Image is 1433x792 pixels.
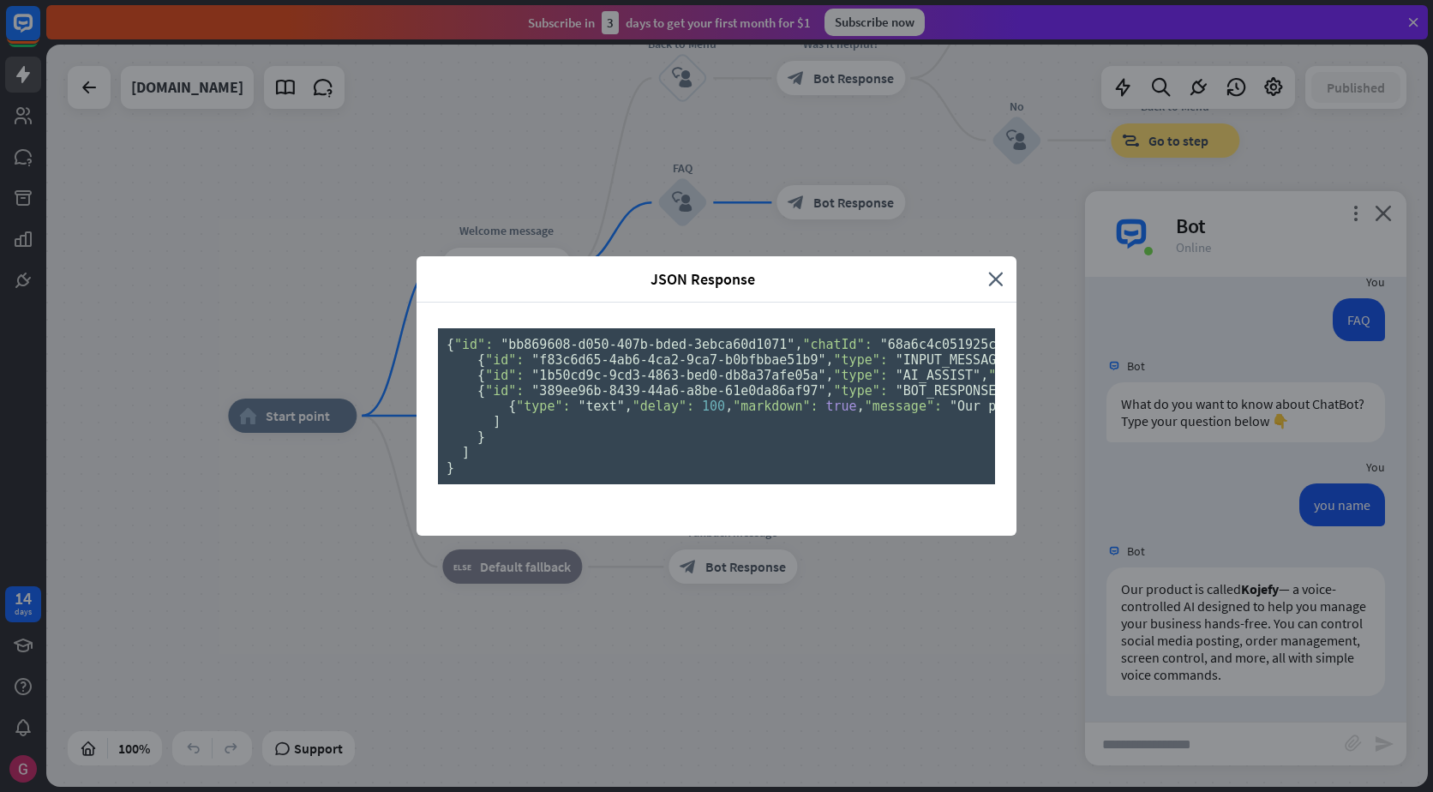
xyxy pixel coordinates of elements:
[702,399,725,414] span: 100
[516,399,570,414] span: "type":
[485,368,524,383] span: "id":
[834,352,888,368] span: "type":
[633,399,694,414] span: "delay":
[988,368,1058,383] span: "SOURCE":
[14,7,65,58] button: Open LiveChat chat widget
[485,383,524,399] span: "id":
[896,352,1011,368] span: "INPUT_MESSAGE"
[834,383,888,399] span: "type":
[501,337,794,352] span: "bb869608-d050-407b-bded-3ebca60d1071"
[826,399,857,414] span: true
[531,368,825,383] span: "1b50cd9c-9cd3-4863-bed0-db8a37afe05a"
[880,337,1082,352] span: "68a6c4c051925c0007107451"
[802,337,872,352] span: "chatId":
[454,337,493,352] span: "id":
[531,383,825,399] span: "389ee96b-8439-44a6-a8be-61e0da86af97"
[485,352,524,368] span: "id":
[834,368,888,383] span: "type":
[531,352,825,368] span: "f83c6d65-4ab6-4ca2-9ca7-b0bfbbae51b9"
[429,269,975,289] span: JSON Response
[865,399,942,414] span: "message":
[438,328,995,484] pre: { , , , , , , , { }, [ , , , , ], [ { , , }, { , , }, { , , [ { , , , } ] } ] }
[733,399,818,414] span: "markdown":
[579,399,625,414] span: "text"
[896,383,1004,399] span: "BOT_RESPONSE"
[988,269,1004,289] i: close
[896,368,980,383] span: "AI_ASSIST"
